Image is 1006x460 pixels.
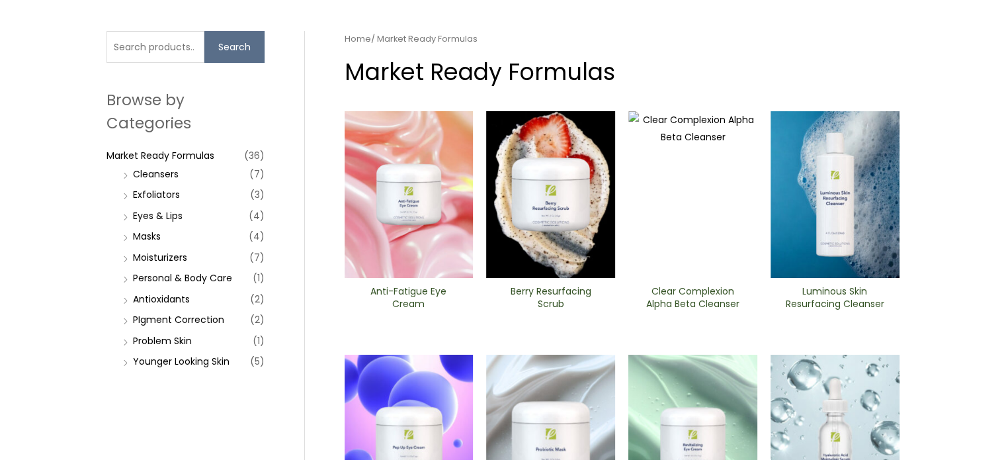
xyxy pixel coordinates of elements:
[133,334,192,347] a: Problem Skin
[250,352,265,371] span: (5)
[782,285,888,315] a: Luminous Skin Resurfacing ​Cleanser
[345,56,900,88] h1: Market Ready Formulas
[345,111,474,278] img: Anti Fatigue Eye Cream
[640,285,746,315] a: Clear Complexion Alpha Beta ​Cleanser
[628,111,757,278] img: Clear Complexion Alpha Beta ​Cleanser
[106,89,265,134] h2: Browse by Categories
[249,207,265,225] span: (4)
[640,285,746,310] h2: Clear Complexion Alpha Beta ​Cleanser
[355,285,462,315] a: Anti-Fatigue Eye Cream
[204,31,265,63] button: Search
[249,165,265,183] span: (7)
[253,332,265,350] span: (1)
[106,31,204,63] input: Search products…
[345,31,900,47] nav: Breadcrumb
[249,227,265,246] span: (4)
[133,209,183,222] a: Eyes & Lips
[486,111,615,278] img: Berry Resurfacing Scrub
[250,310,265,329] span: (2)
[133,313,224,326] a: PIgment Correction
[782,285,888,310] h2: Luminous Skin Resurfacing ​Cleanser
[133,188,180,201] a: Exfoliators
[106,149,214,162] a: Market Ready Formulas
[133,271,232,285] a: Personal & Body Care
[771,111,900,278] img: Luminous Skin Resurfacing ​Cleanser
[249,248,265,267] span: (7)
[355,285,462,310] h2: Anti-Fatigue Eye Cream
[133,355,230,368] a: Younger Looking Skin
[133,167,179,181] a: Cleansers
[133,230,161,243] a: Masks
[250,290,265,308] span: (2)
[133,251,187,264] a: Moisturizers
[497,285,604,310] h2: Berry Resurfacing Scrub
[244,146,265,165] span: (36)
[497,285,604,315] a: Berry Resurfacing Scrub
[250,185,265,204] span: (3)
[253,269,265,287] span: (1)
[345,32,371,45] a: Home
[133,293,190,306] a: Antioxidants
